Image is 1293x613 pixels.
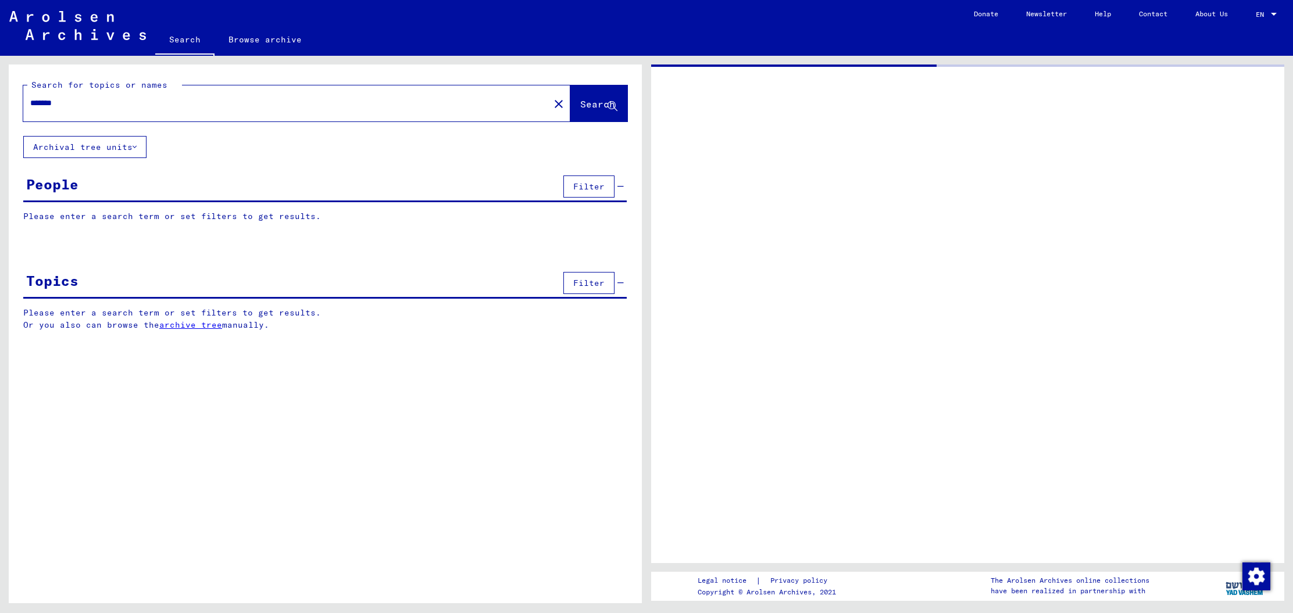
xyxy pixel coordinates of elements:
mat-label: Search for topics or names [31,80,167,90]
img: Change consent [1242,562,1270,590]
img: yv_logo.png [1223,571,1267,600]
p: have been realized in partnership with [991,586,1149,596]
p: The Arolsen Archives online collections [991,575,1149,586]
span: Filter [573,278,605,288]
button: Archival tree units [23,136,147,158]
p: Please enter a search term or set filters to get results. Or you also can browse the manually. [23,307,627,331]
button: Filter [563,175,615,198]
a: Browse archive [215,26,316,53]
span: EN [1256,10,1269,19]
div: | [698,575,841,587]
button: Clear [547,92,570,115]
a: archive tree [159,320,222,330]
img: Arolsen_neg.svg [9,11,146,40]
mat-icon: close [552,97,566,111]
button: Search [570,85,627,121]
a: Legal notice [698,575,756,587]
p: Copyright © Arolsen Archives, 2021 [698,587,841,597]
span: Search [580,98,615,110]
a: Search [155,26,215,56]
span: Filter [573,181,605,192]
div: Topics [26,270,78,291]
div: People [26,174,78,195]
a: Privacy policy [761,575,841,587]
button: Filter [563,272,615,294]
p: Please enter a search term or set filters to get results. [23,210,627,223]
